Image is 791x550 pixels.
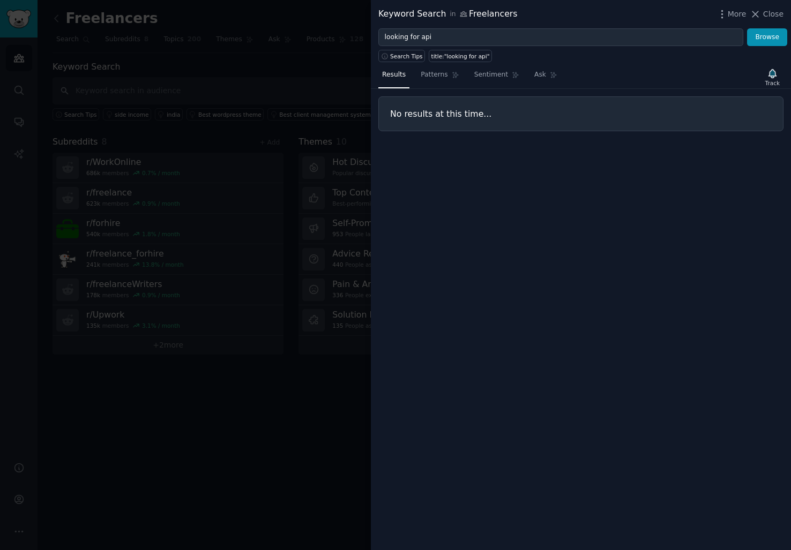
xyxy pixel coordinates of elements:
[390,108,772,119] h3: No results at this time...
[429,50,492,62] a: title:"looking for api"
[750,9,783,20] button: Close
[474,70,508,80] span: Sentiment
[382,70,406,80] span: Results
[762,66,783,88] button: Track
[534,70,546,80] span: Ask
[471,66,523,88] a: Sentiment
[378,28,743,47] input: Try a keyword related to your business
[450,10,456,19] span: in
[531,66,561,88] a: Ask
[417,66,462,88] a: Patterns
[717,9,747,20] button: More
[763,9,783,20] span: Close
[421,70,447,80] span: Patterns
[728,9,747,20] span: More
[378,50,425,62] button: Search Tips
[431,52,490,60] div: title:"looking for api"
[378,66,409,88] a: Results
[390,52,423,60] span: Search Tips
[747,28,787,47] button: Browse
[765,79,780,87] div: Track
[378,7,518,21] div: Keyword Search Freelancers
